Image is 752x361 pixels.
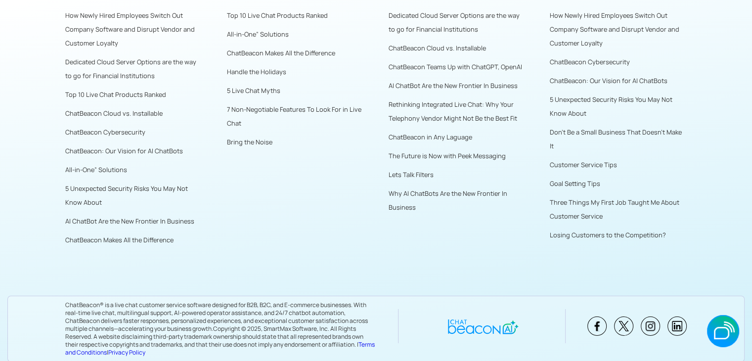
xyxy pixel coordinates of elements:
[550,95,672,118] a: 5 Unexpected Security Risks You May Not Know About
[227,11,328,20] a: Top 10 Live Chat Products Ranked
[389,189,507,212] a: Why AI ChatBots Are the New Frontier In Business
[550,11,679,47] a: How Newly Hired Employees Switch Out Company Software and Disrupt Vendor and Customer Loyalty
[550,230,666,239] a: Losing Customers to the Competition?
[592,321,602,331] img: Icon
[227,105,361,128] a: 7 Non-Negotiable Features To Look For in Live Chat
[65,90,166,99] a: Top 10 Live Chat Products Ranked
[65,217,194,226] a: AI ChatBot Are the New Frontier In Business
[65,146,183,155] a: ChatBeacon: Our Vision for AI ChatBots
[550,76,667,85] a: ChatBeacon: Our Vision for AI ChatBots
[65,296,376,357] div: ChatBeacon® is a live chat customer service software designed for B2B, B2C, and E-commerce busine...
[389,100,517,123] a: Rethinking Integrated Live Chat: Why Your Telephony Vendor Might Not Be the Best Fit
[227,137,272,146] a: Bring the Noise
[550,160,617,169] a: Customer Service Tips
[108,348,145,357] a: Privacy Policy
[65,11,195,47] a: How Newly Hired Employees Switch Out Company Software and Disrupt Vendor and Customer Loyalty
[389,81,518,90] a: AI ChatBot Are the New Frontier In Business
[227,86,280,95] a: 5 Live Chat Myths
[65,109,163,118] a: ChatBeacon Cloud vs. Installable
[65,128,145,136] a: ChatBeacon Cybersecurity
[227,30,289,39] a: All-in-One” Solutions
[389,170,434,179] a: Lets Talk Filters
[65,184,188,207] a: 5 Unexpected Security Risks You May Not Know About
[227,48,335,57] a: ChatBeacon Makes All the Difference
[65,340,375,357] a: Terms and Conditions
[389,62,522,71] a: ChatBeacon Teams Up with ChatGPT, OpenAI
[65,165,127,174] a: All-in-One” Solutions
[550,198,679,221] a: Three Things My First Job Taught Me About Customer Service
[645,321,656,331] img: Icon
[65,235,174,244] a: ChatBeacon Makes All the Difference
[389,133,472,141] a: ChatBeacon in Any Laguage
[550,128,682,150] a: Don’t Be a Small Business That Doesn’t Make It
[227,67,286,76] a: Handle the Holidays
[550,57,630,66] a: ChatBeacon Cybersecurity
[550,179,600,188] a: Goal Setting Tips
[389,44,486,52] a: ChatBeacon Cloud vs. Installable
[389,151,506,160] a: The Future is Now with Peek Messaging
[65,57,196,80] a: Dedicated Cloud Server Options are the way to go for Financial Institutions
[389,11,520,34] a: Dedicated Cloud Server Options are the way to go for Financial Institutions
